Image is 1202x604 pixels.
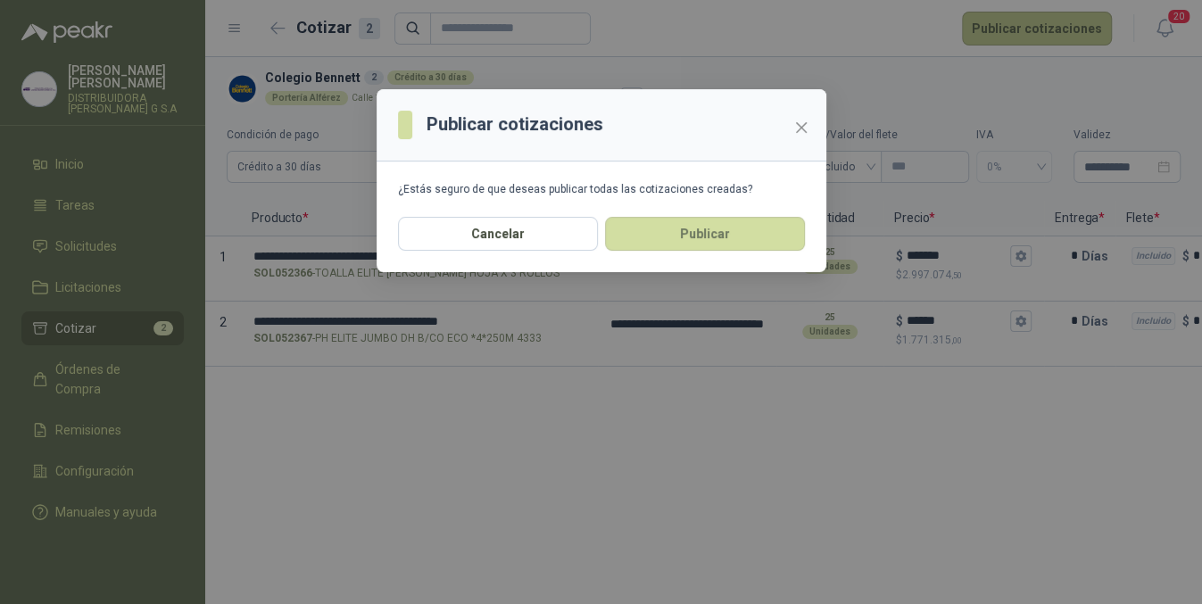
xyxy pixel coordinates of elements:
button: Publicar [605,217,805,251]
button: Cancelar [398,217,598,251]
button: Close [787,113,816,142]
h3: Publicar cotizaciones [427,111,603,138]
span: close [794,120,808,135]
div: ¿Estás seguro de que deseas publicar todas las cotizaciones creadas? [398,183,805,195]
